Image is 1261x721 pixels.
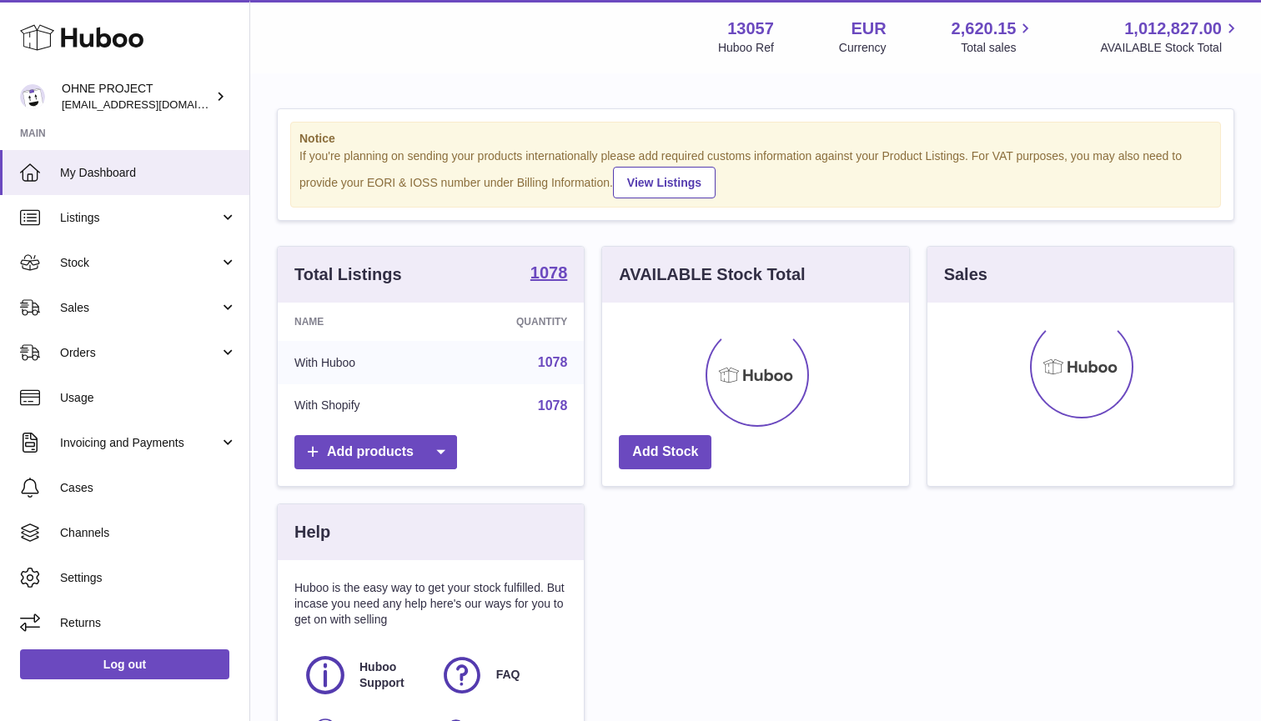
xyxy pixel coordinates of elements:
[443,303,584,341] th: Quantity
[1100,18,1241,56] a: 1,012,827.00 AVAILABLE Stock Total
[538,398,568,413] a: 1078
[718,40,774,56] div: Huboo Ref
[952,18,1017,40] span: 2,620.15
[1100,40,1241,56] span: AVAILABLE Stock Total
[60,570,237,586] span: Settings
[60,255,219,271] span: Stock
[294,521,330,543] h3: Help
[294,435,457,469] a: Add products
[60,300,219,316] span: Sales
[60,525,237,541] span: Channels
[1124,18,1222,40] span: 1,012,827.00
[952,18,1036,56] a: 2,620.15 Total sales
[294,580,567,628] p: Huboo is the easy way to get your stock fulfilled. But incase you need any help here's our ways f...
[60,615,237,631] span: Returns
[278,303,443,341] th: Name
[303,653,423,698] a: Huboo Support
[20,649,229,679] a: Log out
[60,435,219,451] span: Invoicing and Payments
[278,341,443,384] td: With Huboo
[62,81,212,113] div: OHNE PROJECT
[944,263,987,286] h3: Sales
[619,435,711,469] a: Add Stock
[619,263,805,286] h3: AVAILABLE Stock Total
[839,40,887,56] div: Currency
[961,40,1035,56] span: Total sales
[294,263,402,286] h3: Total Listings
[538,355,568,369] a: 1078
[851,18,886,40] strong: EUR
[440,653,560,698] a: FAQ
[613,167,716,198] a: View Listings
[299,148,1212,198] div: If you're planning on sending your products internationally please add required customs informati...
[20,84,45,109] img: support@ohneproject.com
[299,131,1212,147] strong: Notice
[359,659,421,691] span: Huboo Support
[60,390,237,406] span: Usage
[496,667,520,683] span: FAQ
[62,98,245,111] span: [EMAIL_ADDRESS][DOMAIN_NAME]
[60,165,237,181] span: My Dashboard
[530,264,568,281] strong: 1078
[60,345,219,361] span: Orders
[530,264,568,284] a: 1078
[60,210,219,226] span: Listings
[727,18,774,40] strong: 13057
[60,480,237,496] span: Cases
[278,384,443,428] td: With Shopify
